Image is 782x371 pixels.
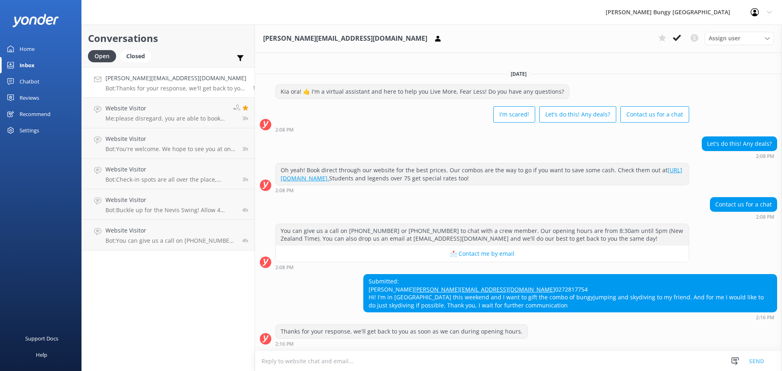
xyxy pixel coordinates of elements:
[105,104,227,113] h4: Website Visitor
[275,265,294,270] strong: 2:08 PM
[20,90,39,106] div: Reviews
[105,176,236,183] p: Bot: Check-in spots are all over the place, depending on your thrill ride: - [GEOGRAPHIC_DATA]: B...
[82,128,255,159] a: Website VisitorBot:You're welcome. We hope to see you at one of our [PERSON_NAME] locations soon!3h
[363,314,777,320] div: Sep 19 2025 02:16pm (UTC +12:00) Pacific/Auckland
[120,51,155,60] a: Closed
[506,70,532,77] span: [DATE]
[275,188,294,193] strong: 2:08 PM
[105,85,246,92] p: Bot: Thanks for your response, we'll get back to you as soon as we can during opening hours.
[539,106,616,123] button: Let's do this! Any deals?
[105,115,227,122] p: Me: please disregard, you are able to book for the nevis at the [GEOGRAPHIC_DATA]
[276,163,689,185] div: Oh yeah! Book direct through our website for the best prices. Our combos are the way to go if you...
[710,198,777,211] div: Contact us for a chat
[276,325,527,338] div: Thanks for your response, we'll get back to you as soon as we can during opening hours.
[710,214,777,220] div: Sep 19 2025 02:08pm (UTC +12:00) Pacific/Auckland
[82,189,255,220] a: Website VisitorBot:Buckle up for the Nevis Swing! Allow 4 hours for the whole shebang, including ...
[20,73,40,90] div: Chatbot
[242,237,248,244] span: Sep 19 2025 10:22am (UTC +12:00) Pacific/Auckland
[105,134,236,143] h4: Website Visitor
[82,159,255,189] a: Website VisitorBot:Check-in spots are all over the place, depending on your thrill ride: - [GEOGR...
[20,106,51,122] div: Recommend
[276,224,689,246] div: You can give us a call on [PHONE_NUMBER] or [PHONE_NUMBER] to chat with a crew member. Our openin...
[275,127,294,132] strong: 2:08 PM
[82,67,255,98] a: [PERSON_NAME][EMAIL_ADDRESS][DOMAIN_NAME]Bot:Thanks for your response, we'll get back to you as s...
[253,84,259,91] span: Sep 19 2025 02:16pm (UTC +12:00) Pacific/Auckland
[275,127,689,132] div: Sep 19 2025 02:08pm (UTC +12:00) Pacific/Auckland
[276,85,569,99] div: Kia ora! 🤙 I'm a virtual assistant and here to help you Live More, Fear Less! Do you have any que...
[275,341,528,347] div: Sep 19 2025 02:16pm (UTC +12:00) Pacific/Auckland
[242,206,248,213] span: Sep 19 2025 10:46am (UTC +12:00) Pacific/Auckland
[20,57,35,73] div: Inbox
[281,166,682,182] a: [URL][DOMAIN_NAME].
[105,165,236,174] h4: Website Visitor
[702,153,777,159] div: Sep 19 2025 02:08pm (UTC +12:00) Pacific/Auckland
[705,32,774,45] div: Assign User
[105,206,236,214] p: Bot: Buckle up for the Nevis Swing! Allow 4 hours for the whole shebang, including the return tri...
[275,264,689,270] div: Sep 19 2025 02:08pm (UTC +12:00) Pacific/Auckland
[242,115,248,122] span: Sep 19 2025 11:39am (UTC +12:00) Pacific/Auckland
[82,98,255,128] a: Website VisitorMe:please disregard, you are able to book for the nevis at the [GEOGRAPHIC_DATA]3h
[756,215,774,220] strong: 2:08 PM
[242,145,248,152] span: Sep 19 2025 11:27am (UTC +12:00) Pacific/Auckland
[120,50,151,62] div: Closed
[493,106,535,123] button: I'm scared!
[12,14,59,27] img: yonder-white-logo.png
[88,50,116,62] div: Open
[25,330,58,347] div: Support Docs
[36,347,47,363] div: Help
[105,145,236,153] p: Bot: You're welcome. We hope to see you at one of our [PERSON_NAME] locations soon!
[756,154,774,159] strong: 2:08 PM
[414,285,555,293] a: [PERSON_NAME][EMAIL_ADDRESS][DOMAIN_NAME]
[105,237,236,244] p: Bot: You can give us a call on [PHONE_NUMBER] or [PHONE_NUMBER] to chat with a crew member. Our o...
[105,74,246,83] h4: [PERSON_NAME][EMAIL_ADDRESS][DOMAIN_NAME]
[702,137,777,151] div: Let's do this! Any deals?
[88,31,248,46] h2: Conversations
[88,51,120,60] a: Open
[242,176,248,183] span: Sep 19 2025 11:26am (UTC +12:00) Pacific/Auckland
[275,187,689,193] div: Sep 19 2025 02:08pm (UTC +12:00) Pacific/Auckland
[20,122,39,138] div: Settings
[82,220,255,250] a: Website VisitorBot:You can give us a call on [PHONE_NUMBER] or [PHONE_NUMBER] to chat with a crew...
[20,41,35,57] div: Home
[620,106,689,123] button: Contact us for a chat
[756,315,774,320] strong: 2:16 PM
[105,195,236,204] h4: Website Visitor
[263,33,427,44] h3: [PERSON_NAME][EMAIL_ADDRESS][DOMAIN_NAME]
[709,34,740,43] span: Assign user
[105,226,236,235] h4: Website Visitor
[364,274,777,312] div: Submitted: [PERSON_NAME] 0272817754 Hi! I'm in [GEOGRAPHIC_DATA] this weekend and I want to gift ...
[275,342,294,347] strong: 2:16 PM
[276,246,689,262] button: 📩 Contact me by email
